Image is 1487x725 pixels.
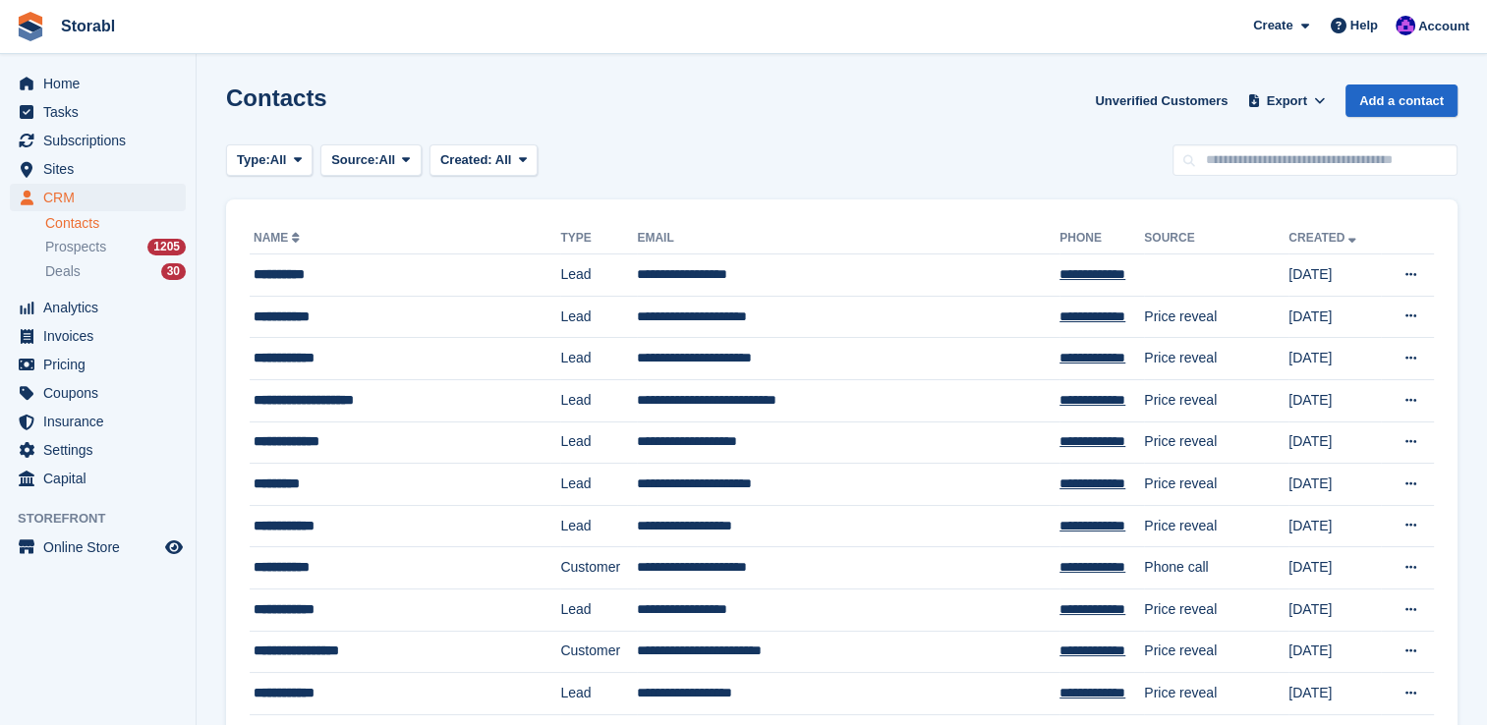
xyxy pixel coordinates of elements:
[1144,379,1288,421] td: Price reveal
[43,155,161,183] span: Sites
[10,379,186,407] a: menu
[226,84,327,111] h1: Contacts
[10,351,186,378] a: menu
[560,223,637,254] th: Type
[270,150,287,170] span: All
[331,150,378,170] span: Source:
[43,98,161,126] span: Tasks
[495,152,512,167] span: All
[1288,588,1381,631] td: [DATE]
[1288,338,1381,380] td: [DATE]
[43,408,161,435] span: Insurance
[1059,223,1144,254] th: Phone
[10,98,186,126] a: menu
[10,70,186,97] a: menu
[43,533,161,561] span: Online Store
[637,223,1059,254] th: Email
[1144,631,1288,673] td: Price reveal
[560,588,637,631] td: Lead
[1144,673,1288,715] td: Price reveal
[1144,505,1288,547] td: Price reveal
[43,351,161,378] span: Pricing
[43,127,161,154] span: Subscriptions
[560,547,637,589] td: Customer
[1243,84,1330,117] button: Export
[560,254,637,297] td: Lead
[43,322,161,350] span: Invoices
[1288,421,1381,464] td: [DATE]
[161,263,186,280] div: 30
[1350,16,1378,35] span: Help
[10,408,186,435] a: menu
[1267,91,1307,111] span: Export
[254,231,304,245] a: Name
[560,421,637,464] td: Lead
[1288,631,1381,673] td: [DATE]
[16,12,45,41] img: stora-icon-8386f47178a22dfd0bd8f6a31ec36ba5ce8667c1dd55bd0f319d3a0aa187defe.svg
[147,239,186,255] div: 1205
[1345,84,1458,117] a: Add a contact
[560,673,637,715] td: Lead
[53,10,123,42] a: Storabl
[1144,464,1288,506] td: Price reveal
[560,296,637,338] td: Lead
[1396,16,1415,35] img: Bailey Hunt
[1144,421,1288,464] td: Price reveal
[560,505,637,547] td: Lead
[1144,296,1288,338] td: Price reveal
[1288,296,1381,338] td: [DATE]
[10,294,186,321] a: menu
[45,237,186,257] a: Prospects 1205
[10,465,186,492] a: menu
[1288,547,1381,589] td: [DATE]
[429,144,538,177] button: Created: All
[1288,254,1381,297] td: [DATE]
[43,294,161,321] span: Analytics
[10,184,186,211] a: menu
[1288,379,1381,421] td: [DATE]
[43,465,161,492] span: Capital
[10,155,186,183] a: menu
[45,262,81,281] span: Deals
[1288,673,1381,715] td: [DATE]
[1288,505,1381,547] td: [DATE]
[560,338,637,380] td: Lead
[45,238,106,256] span: Prospects
[1418,17,1469,36] span: Account
[10,533,186,561] a: menu
[1144,547,1288,589] td: Phone call
[1087,84,1235,117] a: Unverified Customers
[320,144,422,177] button: Source: All
[10,322,186,350] a: menu
[226,144,313,177] button: Type: All
[43,70,161,97] span: Home
[18,509,196,529] span: Storefront
[10,127,186,154] a: menu
[162,535,186,559] a: Preview store
[45,261,186,282] a: Deals 30
[440,152,492,167] span: Created:
[10,436,186,464] a: menu
[1144,223,1288,254] th: Source
[43,379,161,407] span: Coupons
[379,150,396,170] span: All
[1253,16,1292,35] span: Create
[1288,231,1360,245] a: Created
[560,464,637,506] td: Lead
[237,150,270,170] span: Type:
[43,184,161,211] span: CRM
[560,631,637,673] td: Customer
[1144,338,1288,380] td: Price reveal
[1288,464,1381,506] td: [DATE]
[1144,588,1288,631] td: Price reveal
[560,379,637,421] td: Lead
[45,214,186,233] a: Contacts
[43,436,161,464] span: Settings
